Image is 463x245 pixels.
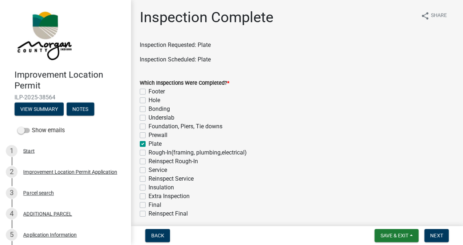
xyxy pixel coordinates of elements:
button: Next [424,229,449,242]
p: Inspection Scheduled: Plate [140,55,454,64]
label: Insulation [149,183,174,192]
div: 3 [6,187,17,199]
label: Foundation, Piers, Tie downs [149,122,222,131]
label: Footer [149,87,165,96]
label: Reinspect Rough-In [149,157,198,166]
div: Start [23,148,35,153]
label: Final [149,201,161,209]
div: 1 [6,145,17,157]
button: Save & Exit [375,229,419,242]
button: View Summary [15,103,64,116]
div: ADDITIONAL PARCEL [23,211,72,216]
label: Bonding [149,105,170,113]
p: Inspection Requested: Plate [140,41,454,49]
button: shareShare [415,9,453,23]
label: Service [149,166,167,174]
span: Save & Exit [380,233,408,238]
div: Application Information [23,232,77,237]
label: Plate [149,140,162,148]
div: 4 [6,208,17,220]
label: Reinspect Service [149,174,194,183]
div: 2 [6,166,17,178]
span: Back [151,233,164,238]
label: Prewall [149,131,167,140]
label: Show emails [17,126,65,135]
span: ILP-2025-38564 [15,94,116,101]
wm-modal-confirm: Notes [67,107,94,112]
div: Parcel search [23,190,54,196]
label: Underslab [149,113,174,122]
span: Next [430,233,443,238]
div: Improvement Location Permit Application [23,169,117,174]
wm-modal-confirm: Summary [15,107,64,112]
h4: Improvement Location Permit [15,70,125,91]
label: Rough-In(framing, plumbing,electrical) [149,148,247,157]
div: 5 [6,229,17,241]
button: Back [145,229,170,242]
label: Reinspect Final [149,209,188,218]
i: share [421,12,430,20]
label: Extra Inspection [149,192,190,201]
img: Morgan County, Indiana [15,8,73,62]
span: Share [431,12,447,20]
label: Which Inspections Were Completed? [140,81,229,86]
h1: Inspection Complete [140,9,273,26]
label: Hole [149,96,160,105]
button: Notes [67,103,94,116]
